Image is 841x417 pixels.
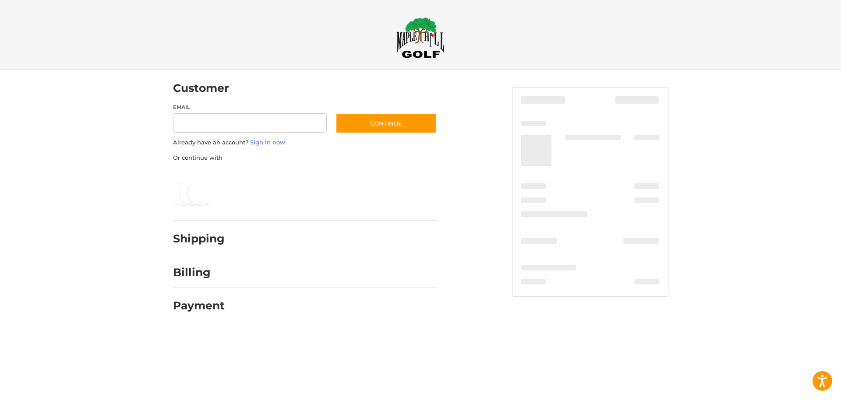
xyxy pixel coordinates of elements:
[173,266,224,279] h2: Billing
[396,17,445,58] img: Maple Hill Golf
[173,138,437,147] p: Already have an account?
[173,232,225,245] h2: Shipping
[173,103,327,111] label: Email
[173,81,229,95] h2: Customer
[336,113,437,133] button: Continue
[173,299,225,312] h2: Payment
[173,154,437,162] p: Or continue with
[250,139,285,146] a: Sign in now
